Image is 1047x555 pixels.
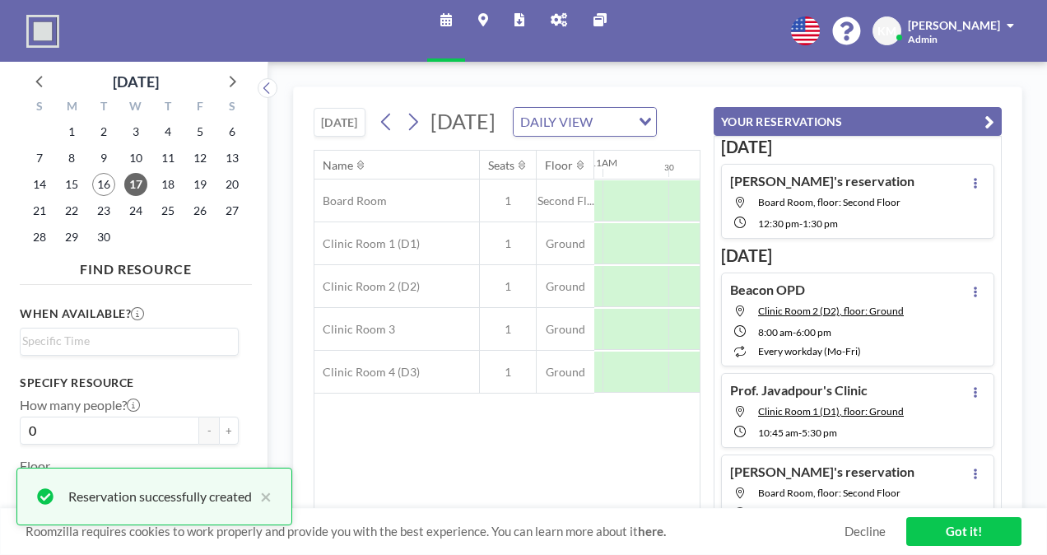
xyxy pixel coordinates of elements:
span: Sunday, September 28, 2025 [28,226,51,249]
span: Thursday, September 11, 2025 [156,147,179,170]
span: Ground [537,236,594,251]
span: Sunday, September 14, 2025 [28,173,51,196]
div: 11AM [590,156,617,169]
span: 1:30 PM [803,217,838,230]
h4: Prof. Javadpour's Clinic [730,382,868,399]
span: Board Room, floor: Second Floor [758,196,900,208]
h3: [DATE] [721,137,994,157]
button: - [199,417,219,445]
span: Wednesday, September 10, 2025 [124,147,147,170]
h4: [PERSON_NAME]'s reservation [730,464,914,480]
div: M [56,97,88,119]
h4: FIND RESOURCE [20,254,252,277]
div: Search for option [21,329,238,353]
button: + [219,417,239,445]
img: organization-logo [26,15,59,48]
h4: [PERSON_NAME]'s reservation [730,173,914,189]
div: Search for option [514,108,656,136]
span: Monday, September 8, 2025 [60,147,83,170]
div: W [120,97,152,119]
span: 12:30 PM [758,217,799,230]
h4: Beacon OPD [730,282,805,298]
span: Saturday, September 27, 2025 [221,199,244,222]
span: Monday, September 22, 2025 [60,199,83,222]
span: Saturday, September 20, 2025 [221,173,244,196]
div: F [184,97,216,119]
div: [DATE] [113,70,159,93]
span: 1 [480,236,536,251]
span: [DATE] [430,109,496,133]
span: Clinic Room 2 (D2) [314,279,420,294]
h3: [DATE] [721,245,994,266]
span: Roomzilla requires cookies to work properly and provide you with the best experience. You can lea... [26,524,845,539]
span: 1 [480,279,536,294]
button: YOUR RESERVATIONS [714,107,1002,136]
a: Decline [845,524,886,539]
span: Friday, September 12, 2025 [188,147,212,170]
button: [DATE] [314,108,365,137]
a: Got it! [906,517,1021,546]
span: Tuesday, September 9, 2025 [92,147,115,170]
div: T [151,97,184,119]
span: Monday, September 29, 2025 [60,226,83,249]
label: How many people? [20,397,140,413]
span: Clinic Room 1 (D1) [314,236,420,251]
span: 1 [480,365,536,380]
span: [PERSON_NAME] [908,18,1000,32]
div: T [88,97,120,119]
span: 6:00 PM [796,326,831,338]
span: Wednesday, September 24, 2025 [124,199,147,222]
span: Monday, September 1, 2025 [60,120,83,143]
button: close [252,487,272,506]
span: Sunday, September 7, 2025 [28,147,51,170]
span: Friday, September 19, 2025 [188,173,212,196]
span: Tuesday, September 2, 2025 [92,120,115,143]
span: Friday, September 5, 2025 [188,120,212,143]
span: Admin [908,33,938,45]
span: 8:00 AM [758,326,793,338]
span: Wednesday, September 3, 2025 [124,120,147,143]
div: Floor [545,158,573,173]
span: Clinic Room 2 (D2), floor: Ground [758,305,904,317]
span: Sunday, September 21, 2025 [28,199,51,222]
span: Ground [537,279,594,294]
span: Clinic Room 3 [314,322,395,337]
span: 1 [480,322,536,337]
span: Friday, September 26, 2025 [188,199,212,222]
span: Thursday, September 25, 2025 [156,199,179,222]
span: Clinic Room 1 (D1), floor: Ground [758,405,904,417]
span: 10:45 AM [758,427,798,439]
span: 5:30 PM [802,427,837,439]
span: Tuesday, September 23, 2025 [92,199,115,222]
span: Thursday, September 4, 2025 [156,120,179,143]
label: Floor [20,458,50,474]
span: Board Room, floor: Second Floor [758,487,900,499]
input: Search for option [22,332,229,350]
div: S [24,97,56,119]
span: Saturday, September 6, 2025 [221,120,244,143]
span: - [793,326,796,338]
input: Search for option [598,111,629,133]
div: 30 [664,162,674,173]
span: KM [877,24,896,39]
div: Name [323,158,353,173]
span: - [799,217,803,230]
span: Thursday, September 18, 2025 [156,173,179,196]
span: Tuesday, September 30, 2025 [92,226,115,249]
span: Tuesday, September 16, 2025 [92,173,115,196]
span: Monday, September 15, 2025 [60,173,83,196]
div: Reservation successfully created [68,487,252,506]
span: Ground [537,365,594,380]
span: Wednesday, September 17, 2025 [124,173,147,196]
span: Ground [537,322,594,337]
span: Second Fl... [537,194,594,208]
span: Board Room [314,194,387,208]
h3: Specify resource [20,375,239,390]
span: every workday (Mo-Fri) [758,345,861,357]
span: DAILY VIEW [517,111,596,133]
span: Saturday, September 13, 2025 [221,147,244,170]
div: Seats [488,158,514,173]
span: 1 [480,194,536,208]
a: here. [638,524,666,539]
div: S [216,97,248,119]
